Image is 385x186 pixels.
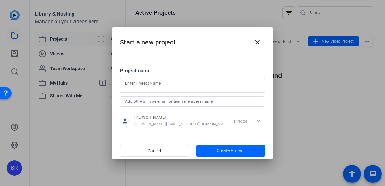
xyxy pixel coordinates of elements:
span: [PERSON_NAME][EMAIL_ADDRESS][DOMAIN_NAME] [134,122,227,127]
button: Cancel [120,145,189,157]
span: Create Project [217,147,245,154]
span: Cancel [148,145,161,157]
input: Add others: Type email or team members name [125,98,260,105]
input: Enter Project Name [125,79,260,87]
mat-icon: close [253,38,261,46]
span: [PERSON_NAME] [134,115,227,120]
div: Project name [120,67,265,74]
mat-icon: person [120,116,130,126]
h2: Start a new project [112,27,273,53]
button: Create Project [196,145,265,157]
